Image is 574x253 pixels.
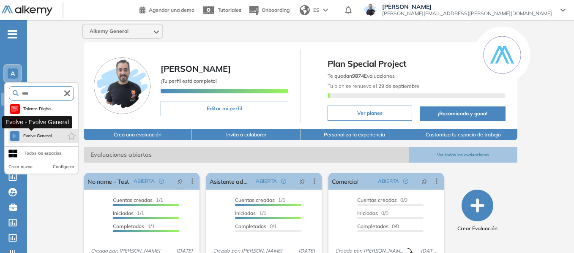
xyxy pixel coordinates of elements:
[113,223,155,229] span: 1/1
[403,179,408,184] span: check-circle
[161,78,217,84] span: ¡Tu perfil está completo!
[262,7,290,13] span: Onboarding
[84,129,192,140] button: Crea una evaluación
[13,133,16,139] span: E
[323,8,328,12] img: arrow
[313,6,320,14] span: ES
[11,70,15,77] span: A
[210,173,252,190] a: Asistente administrativo
[161,63,231,74] span: [PERSON_NAME]
[25,150,61,157] div: Todos los espacios
[235,223,277,229] span: 0/1
[23,133,52,139] span: Evolve General
[8,33,17,35] i: -
[357,197,397,203] span: Cuentas creadas
[357,210,378,216] span: Iniciadas
[113,197,153,203] span: Cuentas creadas
[8,163,33,170] button: Crear nuevo
[532,212,574,253] iframe: Chat Widget
[357,210,388,216] span: 0/0
[235,210,256,216] span: Iniciadas
[421,178,427,185] span: pushpin
[328,106,412,121] button: Ver planes
[171,174,189,188] button: pushpin
[332,173,358,190] a: Comercial
[293,174,312,188] button: pushpin
[90,28,128,35] span: Alkemy General
[248,1,290,19] button: Onboarding
[139,4,194,14] a: Agendar una demo
[301,129,409,140] button: Personaliza la experiencia
[256,177,277,185] span: ABIERTA
[378,177,399,185] span: ABIERTA
[357,223,388,229] span: Completados
[409,147,518,163] button: Ver todas las evaluaciones
[23,106,54,112] span: Talento Digita...
[300,5,310,15] img: world
[281,179,286,184] span: check-circle
[113,223,144,229] span: Completados
[11,106,18,112] img: https://assets.alkemy.org/workspaces/620/d203e0be-08f6-444b-9eae-a92d815a506f.png
[235,197,285,203] span: 1/1
[53,163,74,170] button: Configurar
[457,190,497,232] button: Crear Evaluación
[2,5,52,16] img: Logo
[357,197,407,203] span: 0/0
[235,223,266,229] span: Completados
[177,178,183,185] span: pushpin
[218,7,241,13] span: Tutoriales
[382,3,552,10] span: [PERSON_NAME]
[192,129,301,140] button: Invita a colaborar
[420,106,506,121] button: ¡Recomienda y gana!
[357,223,399,229] span: 0/0
[377,83,419,89] b: 29 de septiembre
[328,73,395,79] span: Te quedan Evaluaciones
[134,177,155,185] span: ABIERTA
[2,116,72,128] div: Evolve - Evolve General
[113,210,144,216] span: 1/1
[457,225,497,232] span: Crear Evaluación
[149,7,194,13] span: Agendar una demo
[159,179,164,184] span: check-circle
[328,83,419,89] span: Tu plan se renueva el
[84,147,409,163] span: Evaluaciones abiertas
[235,197,275,203] span: Cuentas creadas
[409,129,518,140] button: Customiza tu espacio de trabajo
[299,178,305,185] span: pushpin
[532,212,574,253] div: Widget de chat
[161,101,289,116] button: Editar mi perfil
[113,197,163,203] span: 1/1
[94,57,150,114] img: Foto de perfil
[113,210,134,216] span: Iniciadas
[415,174,434,188] button: pushpin
[382,10,552,17] span: [PERSON_NAME][EMAIL_ADDRESS][PERSON_NAME][DOMAIN_NAME]
[235,210,266,216] span: 1/1
[352,73,364,79] b: 9874
[87,173,129,190] a: No name - Test
[328,57,506,70] span: Plan Special Project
